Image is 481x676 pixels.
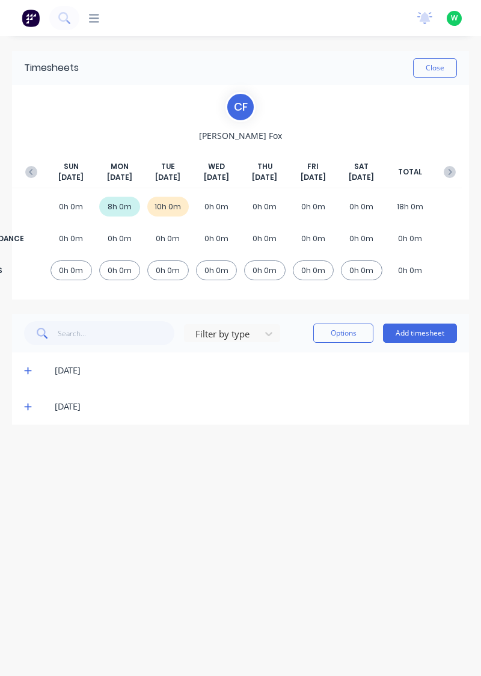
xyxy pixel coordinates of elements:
div: 0h 0m [341,229,382,248]
div: 0h 0m [341,197,382,217]
span: [DATE] [301,172,326,183]
span: [DATE] [107,172,132,183]
span: [DATE] [58,172,84,183]
div: 0h 0m [196,229,237,248]
div: 8h 0m [99,197,141,217]
div: 0h 0m [99,260,141,280]
span: [PERSON_NAME] Fox [199,129,282,142]
div: 0h 0m [390,260,431,280]
div: 0h 0m [51,197,92,217]
div: 0h 0m [99,229,141,248]
span: MON [111,161,129,172]
button: Options [313,324,373,343]
button: Add timesheet [383,324,457,343]
div: 0h 0m [147,260,189,280]
button: Close [413,58,457,78]
div: 18h 0m [390,197,431,217]
div: [DATE] [55,400,457,413]
div: 0h 0m [244,229,286,248]
input: Search... [58,321,175,345]
div: 0h 0m [293,197,334,217]
div: 0h 0m [244,197,286,217]
span: W [451,13,458,23]
div: Timesheets [24,61,79,75]
span: FRI [307,161,319,172]
div: 0h 0m [51,260,92,280]
img: Factory [22,9,40,27]
span: [DATE] [204,172,229,183]
span: [DATE] [252,172,277,183]
div: [DATE] [55,364,457,377]
div: 0h 0m [341,260,382,280]
div: 0h 0m [293,229,334,248]
div: 0h 0m [147,229,189,248]
div: C F [225,92,256,122]
span: WED [208,161,225,172]
div: 10h 0m [147,197,189,217]
div: 0h 0m [51,229,92,248]
span: TOTAL [398,167,422,177]
span: [DATE] [155,172,180,183]
div: 0h 0m [196,197,237,217]
span: THU [257,161,272,172]
div: 0h 0m [390,229,431,248]
span: SUN [64,161,79,172]
div: 0h 0m [196,260,237,280]
span: TUE [161,161,175,172]
div: 0h 0m [244,260,286,280]
div: 0h 0m [293,260,334,280]
span: SAT [354,161,369,172]
span: [DATE] [349,172,374,183]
